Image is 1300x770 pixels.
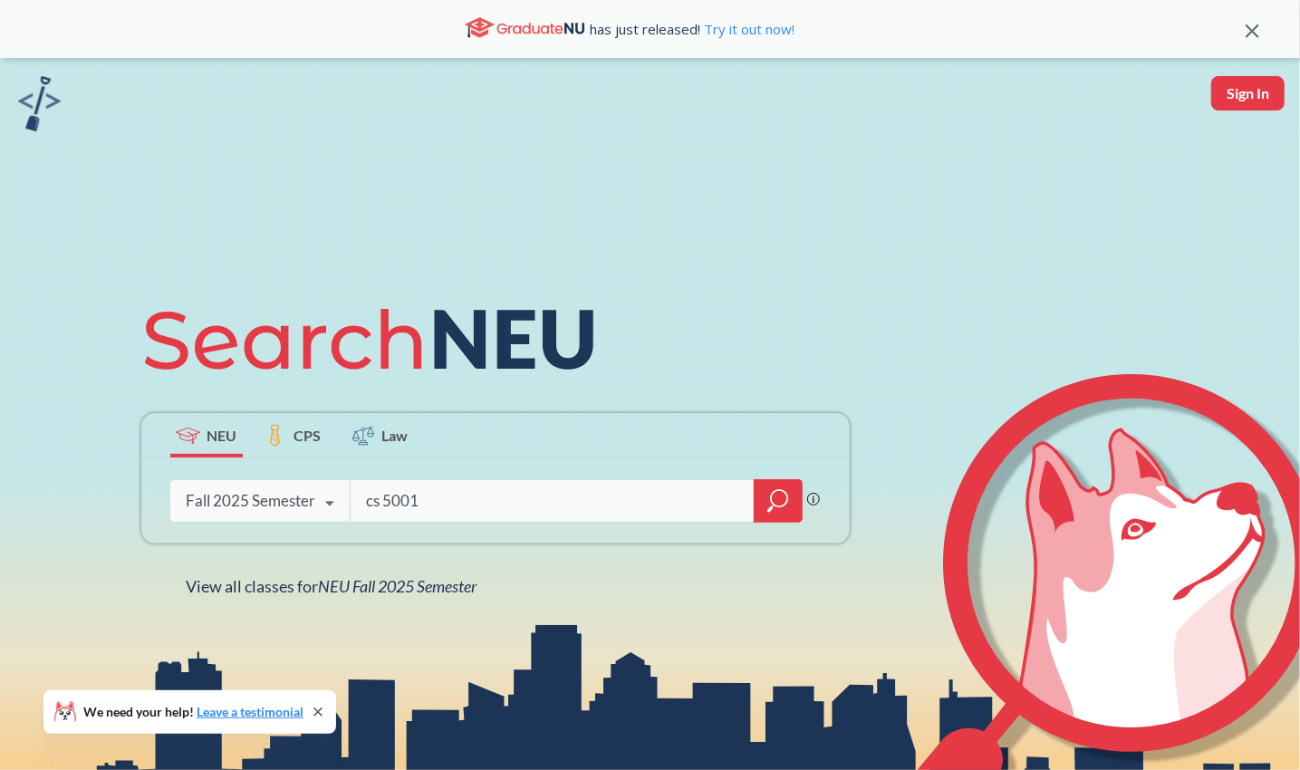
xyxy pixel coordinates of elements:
a: Leave a testimonial [197,704,303,719]
span: Law [382,425,409,446]
div: Fall 2025 Semester [187,491,316,511]
a: sandbox logo [18,76,61,137]
span: View all classes for [187,576,477,596]
button: Sign In [1211,76,1285,111]
span: We need your help! [83,706,303,718]
span: NEU [207,425,236,446]
img: sandbox logo [18,76,61,131]
a: Try it out now! [700,20,794,38]
span: CPS [294,425,321,446]
svg: magnifying glass [767,488,789,514]
span: has just released! [590,19,794,39]
div: magnifying glass [754,479,803,523]
span: NEU Fall 2025 Semester [319,576,477,596]
input: Class, professor, course number, "phrase" [364,482,741,520]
